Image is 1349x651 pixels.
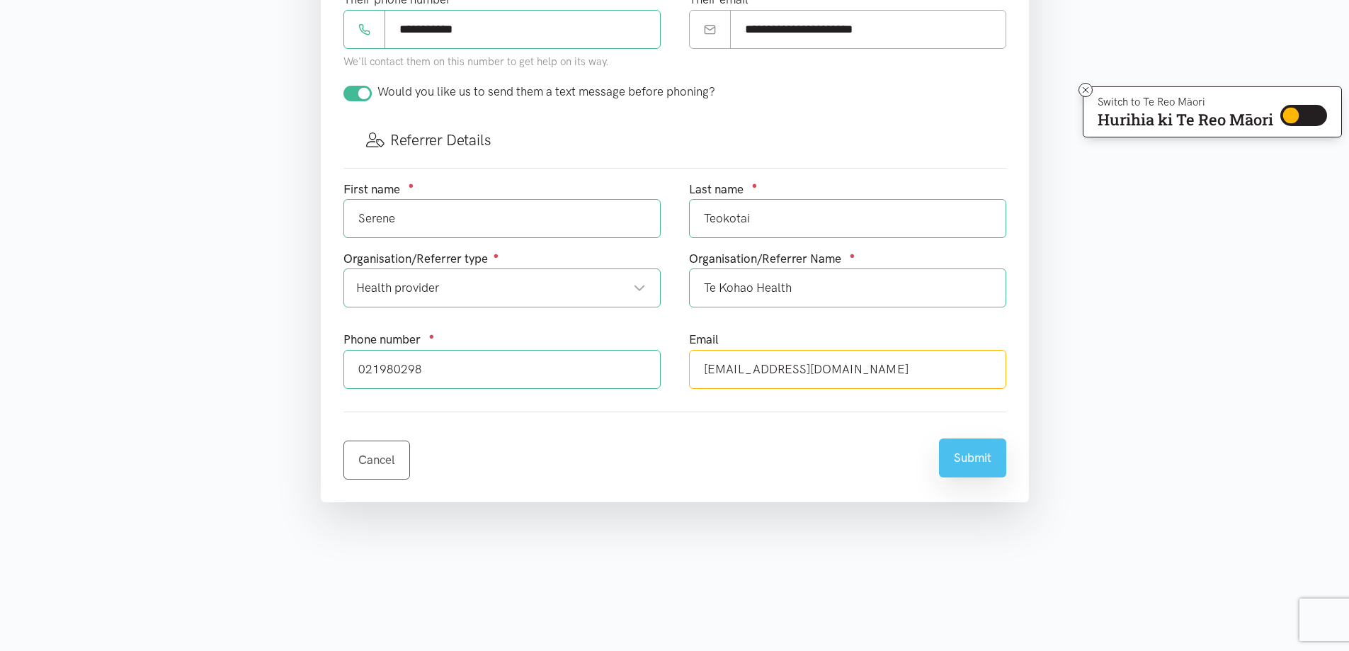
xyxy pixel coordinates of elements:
label: Phone number [343,330,421,349]
sup: ● [850,250,855,261]
div: Health provider [356,278,646,298]
div: Organisation/Referrer type [343,249,661,268]
label: First name [343,180,400,199]
a: Cancel [343,441,410,480]
sup: ● [429,331,435,341]
sup: ● [494,250,499,261]
button: Submit [939,438,1006,477]
span: Would you like us to send them a text message before phoning? [377,84,715,98]
label: Email [689,330,719,349]
p: Switch to Te Reo Māori [1098,98,1273,106]
label: Organisation/Referrer Name [689,249,841,268]
input: Phone number [385,10,661,49]
p: Hurihia ki Te Reo Māori [1098,113,1273,126]
sup: ● [752,180,758,191]
sup: ● [409,180,414,191]
small: We'll contact them on this number to get help on its way. [343,55,609,68]
h3: Referrer Details [366,130,984,150]
label: Last name [689,180,744,199]
input: Email [730,10,1006,49]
